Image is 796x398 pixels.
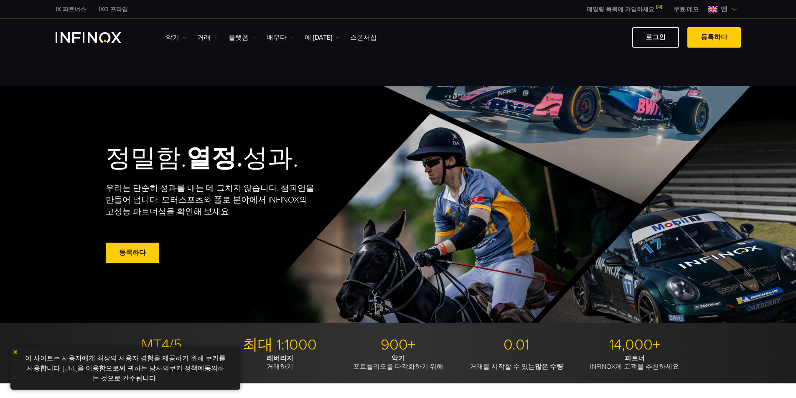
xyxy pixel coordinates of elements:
[229,33,256,43] a: 플랫폼
[701,33,727,41] font: 등록하다
[721,5,727,13] font: 엔
[56,6,86,13] font: IX 파트너스
[646,33,666,41] font: 로그인
[169,364,204,373] a: 쿠키 정책에
[267,33,294,43] a: 배우다
[609,336,660,354] font: 14,000+
[580,6,667,13] a: 메일링 목록에 가입하세요
[632,27,679,48] a: 로그인
[166,33,179,42] font: 악기
[687,27,741,48] a: 등록하다
[590,363,679,371] font: INFINOX에 고객을 추천하세요
[106,243,159,263] a: 등록하다
[99,6,128,13] font: IXO 프라임
[106,143,186,173] font: 정밀함.
[625,354,645,363] font: 파트너
[350,33,377,42] font: 스폰서십
[267,363,293,371] font: 거래하기
[470,363,535,371] font: 거래를 시작할 수 있는
[166,33,187,43] a: 악기
[305,33,340,43] a: 에 [DATE]
[119,248,146,257] font: 등록하다
[535,363,563,371] font: 많은 수량
[587,6,654,13] font: 메일링 목록에 가입하세요
[305,33,332,42] font: 에 [DATE]
[141,336,182,354] font: MT4/5
[243,143,298,173] font: 성과.
[267,33,287,42] font: 배우다
[381,336,415,354] font: 900+
[243,336,317,354] font: 최대 1:1000
[267,354,293,363] font: 레버리지
[197,33,211,42] font: 거래
[504,336,529,354] font: 0.01
[667,5,705,14] a: 인피녹스 메뉴
[229,33,249,42] font: 플랫폼
[25,354,226,373] font: 이 사이트는 사용자에게 최상의 사용자 경험을 제공하기 위해 쿠키를 사용합니다. [URL]을 이용함으로써 귀하는 당사의
[106,183,314,217] font: 우리는 단순히 성과를 내는 데 그치지 않습니다. 챔피언을 만들어 냅니다. 모터스포츠와 폴로 분야에서 INFINOX의 고성능 파트너십을 확인해 보세요.
[392,354,405,363] font: 악기
[56,32,141,43] a: INFINOX 로고
[49,5,92,14] a: 인피녹스
[353,363,443,371] font: 포트폴리오를 다각화하기 위해
[197,33,218,43] a: 거래
[350,33,377,43] a: 스폰서십
[13,349,18,355] img: 노란색 닫기 아이콘
[92,5,134,14] a: 인피녹스
[674,6,699,13] font: 무료 데모
[186,143,243,173] font: 열정.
